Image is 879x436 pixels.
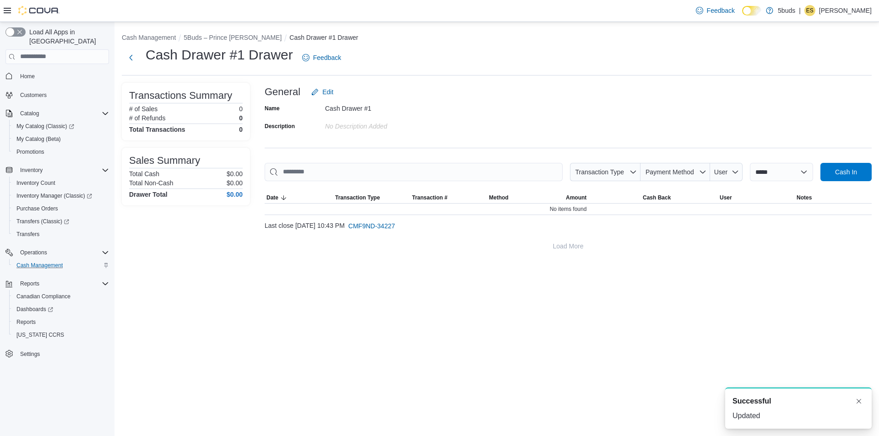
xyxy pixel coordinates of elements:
[806,5,814,16] span: ES
[13,203,62,214] a: Purchase Orders
[13,203,109,214] span: Purchase Orders
[335,194,380,201] span: Transaction Type
[227,170,243,178] p: $0.00
[129,170,159,178] h6: Total Cash
[20,249,47,256] span: Operations
[16,293,71,300] span: Canadian Compliance
[13,291,109,302] span: Canadian Compliance
[692,1,738,20] a: Feedback
[9,228,113,241] button: Transfers
[265,192,333,203] button: Date
[575,168,624,176] span: Transaction Type
[129,191,168,198] h4: Drawer Total
[20,110,39,117] span: Catalog
[13,229,109,240] span: Transfers
[2,70,113,83] button: Home
[13,291,74,302] a: Canadian Compliance
[16,247,51,258] button: Operations
[564,192,641,203] button: Amount
[16,262,63,269] span: Cash Management
[289,34,358,41] button: Cash Drawer #1 Drawer
[122,48,140,67] button: Next
[13,134,109,145] span: My Catalog (Beta)
[16,231,39,238] span: Transfers
[718,192,795,203] button: User
[9,290,113,303] button: Canadian Compliance
[16,123,74,130] span: My Catalog (Classic)
[13,216,109,227] span: Transfers (Classic)
[239,114,243,122] p: 0
[348,221,395,231] span: CMF9ND-34227
[16,278,109,289] span: Reports
[13,146,48,157] a: Promotions
[20,167,43,174] span: Inventory
[16,165,46,176] button: Inventory
[707,6,735,15] span: Feedback
[16,89,109,101] span: Customers
[16,278,43,289] button: Reports
[129,90,232,101] h3: Transactions Summary
[266,194,278,201] span: Date
[732,396,771,407] span: Successful
[13,317,39,328] a: Reports
[13,329,68,340] a: [US_STATE] CCRS
[265,217,872,235] div: Last close [DATE] 10:43 PM
[18,6,60,15] img: Cova
[313,53,341,62] span: Feedback
[9,202,113,215] button: Purchase Orders
[2,246,113,259] button: Operations
[345,217,399,235] button: CMF9ND-34227
[9,177,113,189] button: Inventory Count
[16,349,43,360] a: Settings
[265,163,563,181] input: This is a search bar. As you type, the results lower in the page will automatically filter.
[333,192,410,203] button: Transaction Type
[26,27,109,46] span: Load All Apps in [GEOGRAPHIC_DATA]
[13,229,43,240] a: Transfers
[13,329,109,340] span: Washington CCRS
[16,148,44,156] span: Promotions
[2,88,113,102] button: Customers
[16,192,92,199] span: Inventory Manager (Classic)
[710,163,743,181] button: User
[265,123,295,130] label: Description
[9,215,113,228] a: Transfers (Classic)
[184,34,282,41] button: 5Buds – Prince [PERSON_NAME]
[239,105,243,113] p: 0
[732,410,864,421] div: Updated
[5,66,109,384] nav: Complex example
[646,168,694,176] span: Payment Method
[643,194,671,201] span: Cash Back
[9,328,113,341] button: [US_STATE] CCRS
[2,347,113,360] button: Settings
[16,318,36,326] span: Reports
[412,194,447,201] span: Transaction #
[265,105,280,112] label: Name
[20,92,47,99] span: Customers
[13,260,109,271] span: Cash Management
[298,48,345,67] a: Feedback
[20,73,35,80] span: Home
[13,260,66,271] a: Cash Management
[20,280,39,287] span: Reports
[16,90,50,101] a: Customers
[566,194,586,201] span: Amount
[820,163,872,181] button: Cash In
[308,83,337,101] button: Edit
[732,396,864,407] div: Notification
[9,120,113,133] a: My Catalog (Classic)
[16,165,109,176] span: Inventory
[227,191,243,198] h4: $0.00
[146,46,293,64] h1: Cash Drawer #1 Drawer
[641,192,718,203] button: Cash Back
[122,33,872,44] nav: An example of EuiBreadcrumbs
[640,163,710,181] button: Payment Method
[804,5,815,16] div: Evan Sutherland
[9,145,113,158] button: Promotions
[853,396,864,407] button: Dismiss toast
[2,277,113,290] button: Reports
[487,192,564,203] button: Method
[13,178,59,188] a: Inventory Count
[16,218,69,225] span: Transfers (Classic)
[778,5,795,16] p: 5buds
